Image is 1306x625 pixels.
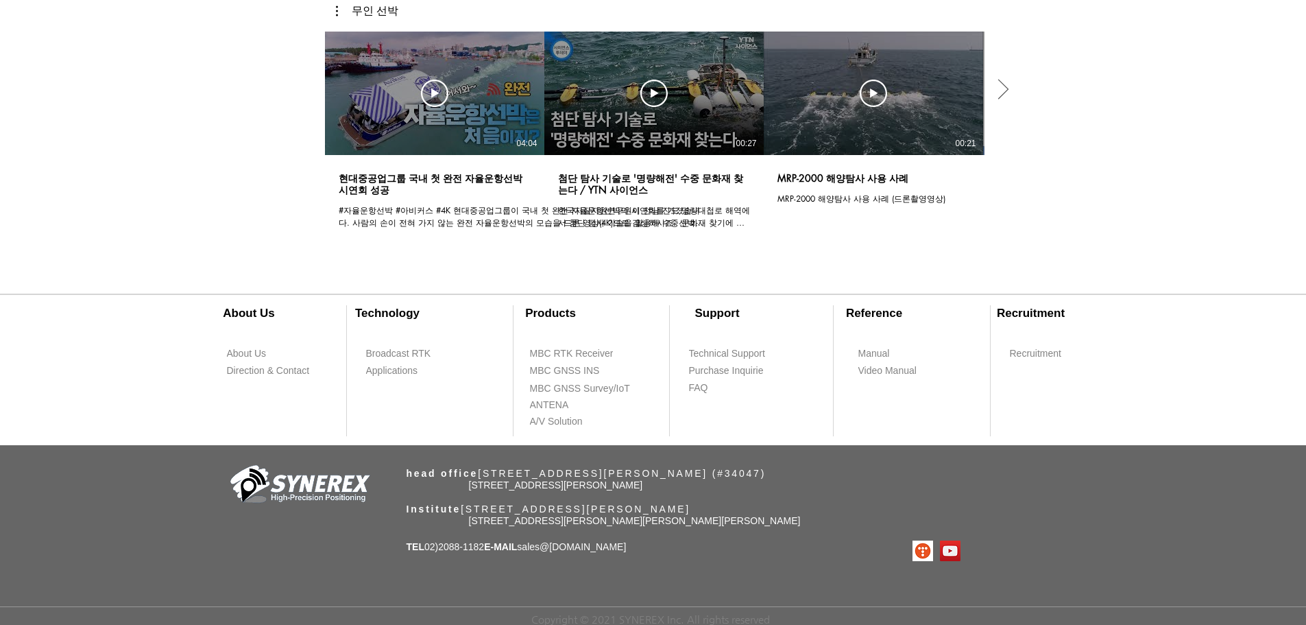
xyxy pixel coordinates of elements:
[223,307,275,320] span: ​About Us
[764,155,983,206] button: MRP-2000 해양탐사 사용 사례MRP-2000 해양탐사 사용 사례 (드론촬영영상)
[860,80,887,107] button: Play Video
[846,307,902,320] span: ​Reference
[1148,566,1306,625] iframe: Wix Chat
[689,381,708,395] span: FAQ
[366,364,418,378] span: Applications
[997,307,1065,320] span: Recruitment
[544,155,764,230] button: 첨단 탐사 기술로 '명량해전' 수중 문화재 찾는다 / YTN 사이언스한국지질자원연구원이 전남 진도 명량대첩로 해역에서 첨단 탐사 기술을 활용해 수중 문화재 찾기에 나섭니다. ...
[352,5,398,17] div: 무인 선박
[940,541,960,561] img: 유튜브 사회 아이콘
[694,307,739,320] span: Support
[407,468,479,479] span: head office
[223,464,374,508] img: company_logo-removebg-preview.png
[530,347,614,361] span: MBC RTK Receiver
[530,364,600,378] span: MBC GNSS INS
[912,541,960,561] ul: Social Bar
[227,347,267,361] span: About Us
[777,192,945,206] div: MRP-2000 해양탐사 사용 사례 (드론촬영영상)
[339,172,531,197] h3: 현대중공업그룹 국내 첫 완전 자율운항선박 시연회 성공
[325,155,544,230] button: 현대중공업그룹 국내 첫 완전 자율운항선박 시연회 성공#자율운항선박 #아비커스 #4K 현대중공업그룹이 국내 첫 완전 자율운항선박의 시연회를 가졌습니다. 사람의 손이 전혀 가지 ...
[640,80,668,107] button: Play Video
[339,204,708,230] div: #자율운항선박 #아비커스 #4K 현대중공업그룹이 국내 첫 완전 자율운항선박의 시연회를 가졌습니다. 사람의 손이 전혀 가지 않는 완전 자율운항선박의 모습을 드론 영상(4K)으로 감
[777,172,908,185] h3: MRP-2000 해양탐사 사용 사례
[484,541,517,552] span: E-MAIL
[469,480,643,491] span: [STREET_ADDRESS][PERSON_NAME]
[858,364,917,378] span: Video Manual
[226,345,305,362] a: About Us
[531,613,770,625] span: Copyright © 2021 SYNEREX Inc. All rights reserved
[529,413,608,430] a: A/V Solution
[1009,345,1074,362] a: Recruitment
[688,362,767,379] a: Purchase Inquirie
[1010,347,1061,361] span: Recruitment
[407,541,424,552] span: TEL
[689,347,765,361] span: Technical Support
[558,172,750,197] h3: 첨단 탐사 기술로 '명량해전' 수중 문화재 찾는다 / YTN 사이언스
[858,347,890,361] span: Manual
[529,380,649,397] a: MBC GNSS Survey/IoT
[558,204,750,230] div: 한국지질자원연구원이 전남 진도 명량대첩로 해역에서 첨단 탐사 기술을 활용해 수중 문화재 찾기에 나섭니다. 이번 탐사에는 해저 지질 구조와 파묻힌 물체를 3차원으로 영상화하는 특수
[955,139,976,148] div: 00:21
[336,5,398,17] button: More actions for 무인 선박
[529,397,608,414] a: ANTENA
[540,541,626,552] a: @[DOMAIN_NAME]
[858,362,936,379] a: Video Manual
[688,379,767,397] a: FAQ
[407,504,690,515] span: ​ [STREET_ADDRESS][PERSON_NAME]
[227,364,310,378] span: Direction & Contact
[529,362,615,379] a: MBC GNSS INS
[529,345,632,362] a: MBC RTK Receiver
[912,541,933,561] img: 티스토리로고
[736,139,756,148] div: 00:27
[365,362,444,379] a: Applications
[469,515,801,526] span: [STREET_ADDRESS][PERSON_NAME][PERSON_NAME][PERSON_NAME]
[984,29,1022,152] button: Next videos
[858,345,936,362] a: Manual
[516,139,537,148] div: 04:04
[407,541,627,552] span: 02)2088-1182 sales
[688,345,791,362] a: Technical Support
[366,347,431,361] span: Broadcast RTK
[530,399,569,412] span: ANTENA
[689,364,764,378] span: Purchase Inquirie
[226,362,319,379] a: Direction & Contact
[525,307,576,320] span: Products​
[421,80,448,107] button: Play Video
[530,382,630,396] span: MBC GNSS Survey/IoT
[407,468,766,479] span: ​[STREET_ADDRESS][PERSON_NAME] (#34047)
[365,345,444,362] a: Broadcast RTK
[355,307,420,320] span: ​Technology
[322,29,984,233] div: "무인 선박" channel videos
[407,504,461,515] span: Institute
[530,415,583,429] span: A/V Solution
